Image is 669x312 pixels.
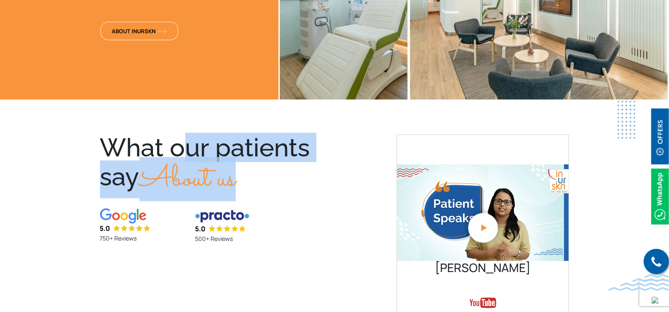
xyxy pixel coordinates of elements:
[651,169,669,225] img: Whatsappicon
[397,261,569,275] h3: [PERSON_NAME]
[651,191,669,201] a: Whatsappicon
[195,234,280,244] p: 500+ Reviews
[397,207,569,217] a: whiteVideoBt.png
[195,225,205,234] span: 5.0
[618,101,635,139] img: blueDots2
[100,224,111,233] span: 5.0
[100,135,318,198] div: What our patients say
[158,29,167,34] img: orange-arrow
[652,297,658,304] img: up-blue-arrow.svg
[112,27,167,35] span: About InUrSkn
[460,204,506,251] img: whiteVideoBt.png
[140,157,236,201] span: About us
[195,209,250,224] img: logo
[100,209,146,224] img: logo
[651,108,669,164] img: offerBt
[100,22,178,40] a: About InUrSknorange-arrow
[100,234,185,244] p: 750+ Reviews
[608,274,669,291] img: bluewave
